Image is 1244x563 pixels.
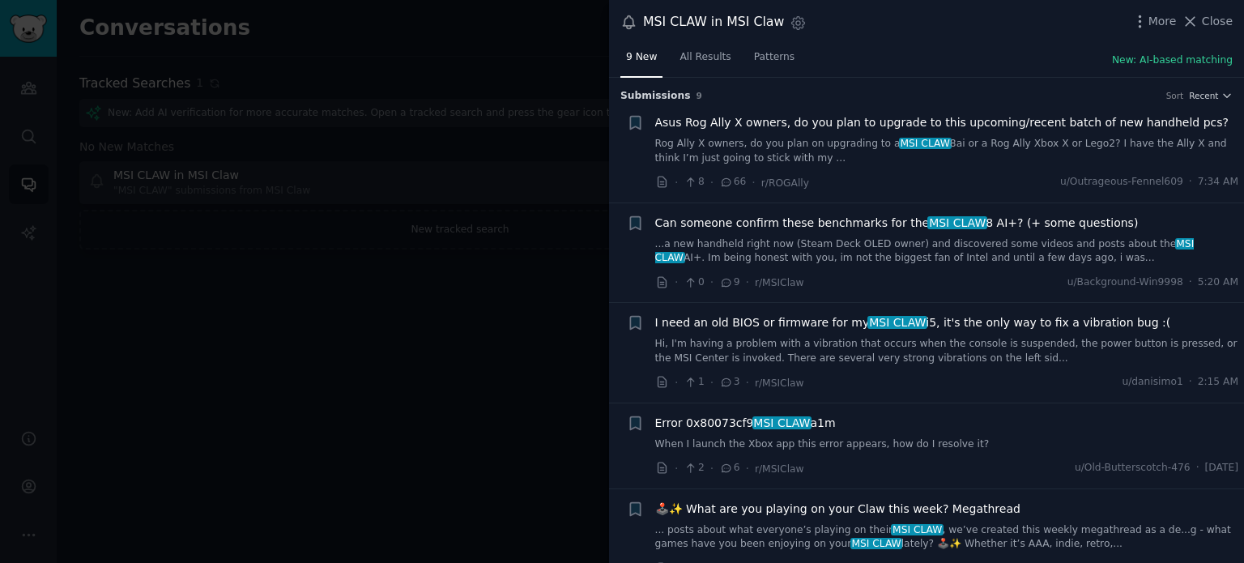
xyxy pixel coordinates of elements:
[655,137,1239,165] a: Rog Ally X owners, do you plan on upgrading to aMSI CLAW8ai or a Rog Ally Xbox X or Lego2? I have...
[620,45,662,78] a: 9 New
[755,377,804,389] span: r/MSIClaw
[680,50,731,65] span: All Results
[710,274,714,291] span: ·
[1196,461,1199,476] span: ·
[684,175,704,190] span: 8
[655,337,1239,365] a: Hi, I'm having a problem with a vibration that occurs when the console is suspended, the power bu...
[927,216,987,229] span: MSI CLAW
[1182,13,1233,30] button: Close
[655,314,1171,331] a: I need an old BIOS or firmware for myMSI CLAWi5, it's the only way to fix a vibration bug :(
[867,316,927,329] span: MSI CLAW
[755,277,804,288] span: r/MSIClaw
[710,174,714,191] span: ·
[655,314,1171,331] span: I need an old BIOS or firmware for my i5, it's the only way to fix a vibration bug :(
[675,460,678,477] span: ·
[754,50,795,65] span: Patterns
[1112,53,1233,68] button: New: AI-based matching
[674,45,736,78] a: All Results
[655,215,1139,232] a: Can someone confirm these benchmarks for theMSI CLAW8 AI+? (+ some questions)
[1202,13,1233,30] span: Close
[761,177,809,189] span: r/ROGAlly
[697,91,702,100] span: 9
[1205,461,1238,476] span: [DATE]
[655,437,1239,452] a: When I launch the Xbox app this error appears, how do I resolve it?
[655,523,1239,552] a: ... posts about what everyone’s playing on theirMSI CLAW, we’ve created this weekly megathread as...
[1067,275,1183,290] span: u/Background-Win9998
[1198,175,1238,190] span: 7:34 AM
[752,416,812,429] span: MSI CLAW
[655,415,836,432] a: Error 0x80073cf9MSI CLAWa1m
[684,461,704,476] span: 2
[1189,275,1192,290] span: ·
[850,538,903,549] span: MSI CLAW
[655,114,1229,131] a: Asus Rog Ally X owners, do you plan to upgrade to this upcoming/recent batch of new handheld pcs?
[1189,90,1233,101] button: Recent
[620,89,691,104] span: Submission s
[1148,13,1177,30] span: More
[719,275,739,290] span: 9
[684,375,704,390] span: 1
[1122,375,1182,390] span: u/danisimo1
[746,374,749,391] span: ·
[1131,13,1177,30] button: More
[675,174,678,191] span: ·
[1189,375,1192,390] span: ·
[675,374,678,391] span: ·
[626,50,657,65] span: 9 New
[1075,461,1191,476] span: u/Old-Butterscotch-476
[655,415,836,432] span: Error 0x80073cf9 a1m
[1060,175,1183,190] span: u/Outrageous-Fennel609
[655,237,1239,266] a: ...a new handheld right now (Steam Deck OLED owner) and discovered some videos and posts about th...
[710,374,714,391] span: ·
[746,274,749,291] span: ·
[643,12,784,32] div: MSI CLAW in MSI Claw
[719,375,739,390] span: 3
[675,274,678,291] span: ·
[752,174,755,191] span: ·
[710,460,714,477] span: ·
[899,138,952,149] span: MSI CLAW
[1166,90,1184,101] div: Sort
[719,461,739,476] span: 6
[655,501,1020,518] a: 🕹️✨ What are you playing on your Claw this week? Megathread
[1189,175,1192,190] span: ·
[746,460,749,477] span: ·
[748,45,800,78] a: Patterns
[655,215,1139,232] span: Can someone confirm these benchmarks for the 8 AI+? (+ some questions)
[755,463,804,475] span: r/MSIClaw
[891,524,944,535] span: MSI CLAW
[719,175,746,190] span: 66
[1198,275,1238,290] span: 5:20 AM
[684,275,704,290] span: 0
[1198,375,1238,390] span: 2:15 AM
[1189,90,1218,101] span: Recent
